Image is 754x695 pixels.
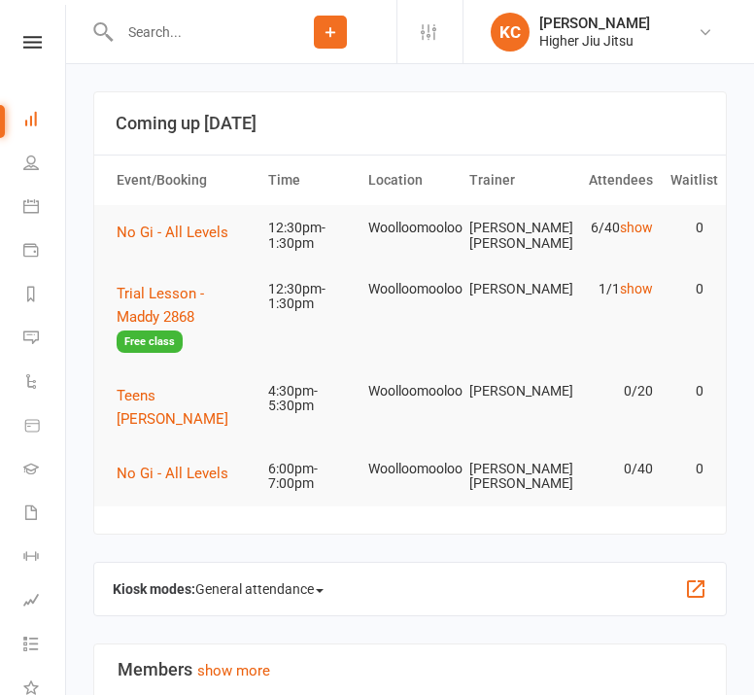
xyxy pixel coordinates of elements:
a: People [23,143,67,187]
span: Trial Lesson - Maddy 2868 [117,285,204,326]
h3: Members [118,660,703,679]
td: [PERSON_NAME] [PERSON_NAME] [461,446,562,507]
td: 12:30pm-1:30pm [259,266,360,328]
a: show more [197,662,270,679]
span: No Gi - All Levels [117,224,228,241]
td: 0 [662,266,712,312]
th: Waitlist [662,156,712,205]
td: Woolloomooloo [360,205,461,251]
button: No Gi - All Levels [117,462,242,485]
td: Woolloomooloo [360,368,461,414]
td: 0 [662,368,712,414]
th: Time [259,156,360,205]
strong: Kiosk modes: [113,581,195,597]
th: Trainer [461,156,562,205]
th: Location [360,156,461,205]
a: Assessments [23,580,67,624]
td: 0 [662,205,712,251]
td: [PERSON_NAME] [461,368,562,414]
span: Teens [PERSON_NAME] [117,387,228,428]
div: KC [491,13,530,52]
a: Calendar [23,187,67,230]
div: [PERSON_NAME] [539,15,650,32]
td: [PERSON_NAME] [461,266,562,312]
button: No Gi - All Levels [117,221,242,244]
td: 6/40 [561,205,662,251]
span: No Gi - All Levels [117,465,228,482]
span: Free class [117,330,183,353]
h3: Coming up [DATE] [116,114,704,133]
td: Woolloomooloo [360,266,461,312]
td: 6:00pm-7:00pm [259,446,360,507]
td: 0/40 [561,446,662,492]
a: Payments [23,230,67,274]
a: Reports [23,274,67,318]
td: [PERSON_NAME] [PERSON_NAME] [461,205,562,266]
td: Woolloomooloo [360,446,461,492]
th: Attendees [561,156,662,205]
a: Product Sales [23,405,67,449]
div: Higher Jiu Jitsu [539,32,650,50]
td: 1/1 [561,266,662,312]
button: Trial Lesson - Maddy 2868Free class [117,282,251,353]
span: General attendance [195,573,324,605]
td: 0 [662,446,712,492]
td: 12:30pm-1:30pm [259,205,360,266]
a: show [620,281,653,296]
td: 4:30pm-5:30pm [259,368,360,430]
td: 0/20 [561,368,662,414]
a: Dashboard [23,99,67,143]
button: Teens [PERSON_NAME] [117,384,251,431]
a: show [620,220,653,235]
th: Event/Booking [108,156,259,205]
input: Search... [114,18,264,46]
